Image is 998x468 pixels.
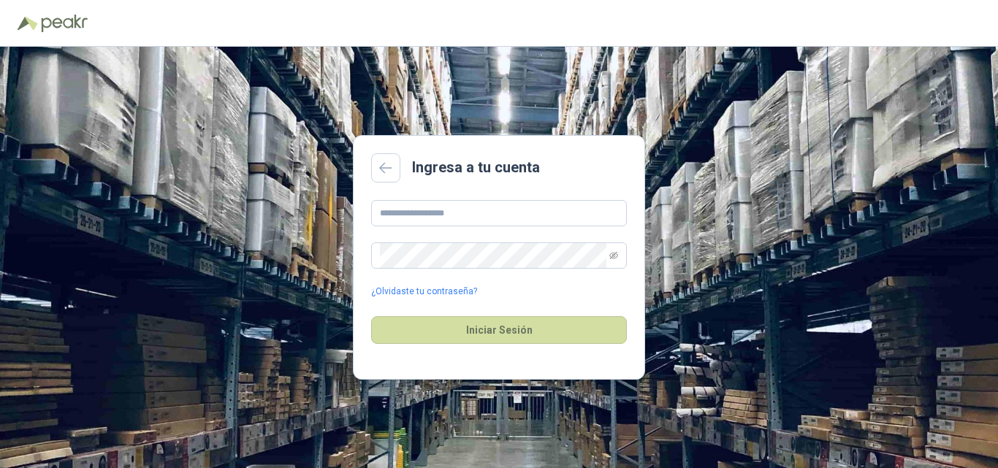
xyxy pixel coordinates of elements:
a: ¿Olvidaste tu contraseña? [371,285,477,299]
img: Peakr [41,15,88,32]
h2: Ingresa a tu cuenta [412,156,540,179]
span: eye-invisible [609,251,618,260]
img: Logo [18,16,38,31]
button: Iniciar Sesión [371,316,627,344]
